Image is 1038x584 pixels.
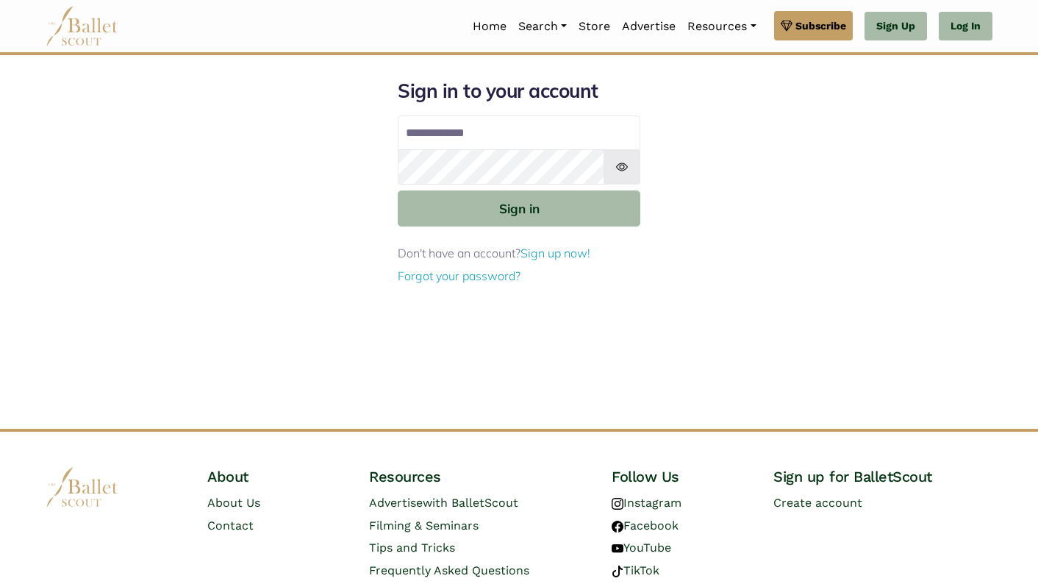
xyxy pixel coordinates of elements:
[865,12,927,41] a: Sign Up
[398,244,640,263] p: Don't have an account?
[939,12,992,41] a: Log In
[612,566,623,577] img: tiktok logo
[681,11,762,42] a: Resources
[773,496,862,510] a: Create account
[398,79,640,104] h1: Sign in to your account
[774,11,853,40] a: Subscribe
[781,18,792,34] img: gem.svg
[612,467,750,486] h4: Follow Us
[573,11,616,42] a: Store
[795,18,846,34] span: Subscribe
[207,467,346,486] h4: About
[612,496,681,510] a: Instagram
[612,563,659,577] a: TikTok
[207,519,254,533] a: Contact
[207,496,260,510] a: About Us
[398,268,520,283] a: Forgot your password?
[773,467,992,486] h4: Sign up for BalletScout
[520,246,590,260] a: Sign up now!
[46,467,119,508] img: logo
[467,11,512,42] a: Home
[398,190,640,227] button: Sign in
[369,519,479,533] a: Filming & Seminars
[423,496,518,510] span: with BalletScout
[612,521,623,533] img: facebook logo
[369,467,588,486] h4: Resources
[369,496,518,510] a: Advertisewith BalletScout
[616,11,681,42] a: Advertise
[612,498,623,510] img: instagram logo
[369,541,455,555] a: Tips and Tricks
[612,541,671,555] a: YouTube
[369,563,529,577] a: Frequently Asked Questions
[612,543,623,555] img: youtube logo
[512,11,573,42] a: Search
[612,519,679,533] a: Facebook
